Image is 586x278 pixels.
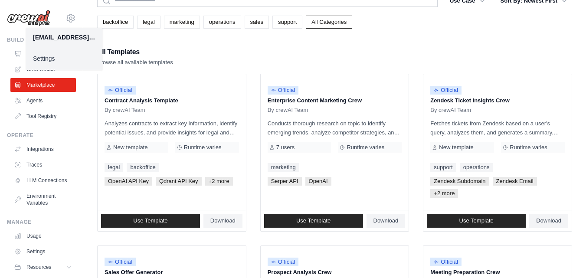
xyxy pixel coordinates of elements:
[10,173,76,187] a: LLM Connections
[7,219,76,226] div: Manage
[164,16,200,29] a: marketing
[268,119,402,137] p: Conducts thorough research on topic to identify emerging trends, analyze competitor strategies, a...
[105,268,239,277] p: Sales Offer Generator
[268,86,299,95] span: Official
[543,236,586,278] div: Widget de chat
[305,177,331,186] span: OpenAI
[113,144,147,151] span: New template
[536,217,561,224] span: Download
[127,163,159,172] a: backoffice
[105,163,123,172] a: legal
[306,16,352,29] a: All Categories
[510,144,547,151] span: Runtime varies
[105,119,239,137] p: Analyzes contracts to extract key information, identify potential issues, and provide insights fo...
[10,229,76,243] a: Usage
[210,217,236,224] span: Download
[105,107,145,114] span: By crewAI Team
[10,62,76,76] a: Crew Studio
[7,10,50,26] img: Logo
[105,86,136,95] span: Official
[7,36,76,43] div: Build
[272,16,302,29] a: support
[373,217,399,224] span: Download
[268,163,299,172] a: marketing
[97,58,173,67] p: Browse all available templates
[105,258,136,266] span: Official
[430,163,456,172] a: support
[10,158,76,172] a: Traces
[26,51,102,66] a: Settings
[184,144,222,151] span: Runtime varies
[33,33,95,42] div: [EMAIL_ADDRESS][DOMAIN_NAME]
[543,236,586,278] iframe: Chat Widget
[97,46,173,58] h2: All Templates
[245,16,269,29] a: sales
[10,189,76,210] a: Environment Variables
[156,177,202,186] span: Qdrant API Key
[430,258,462,266] span: Official
[268,96,402,105] p: Enterprise Content Marketing Crew
[26,264,51,271] span: Resources
[268,258,299,266] span: Official
[347,144,384,151] span: Runtime varies
[430,107,471,114] span: By crewAI Team
[439,144,473,151] span: New template
[493,177,537,186] span: Zendesk Email
[367,214,406,228] a: Download
[205,177,233,186] span: +2 more
[430,96,565,105] p: Zendesk Ticket Insights Crew
[268,177,302,186] span: Serper API
[10,142,76,156] a: Integrations
[268,107,308,114] span: By crewAI Team
[10,245,76,258] a: Settings
[101,214,200,228] a: Use Template
[459,217,494,224] span: Use Template
[10,94,76,108] a: Agents
[7,132,76,139] div: Operate
[296,217,331,224] span: Use Template
[133,217,167,224] span: Use Template
[427,214,526,228] a: Use Template
[264,214,363,228] a: Use Template
[430,189,458,198] span: +2 more
[276,144,295,151] span: 7 users
[10,109,76,123] a: Tool Registry
[529,214,568,228] a: Download
[105,177,152,186] span: OpenAI API Key
[268,268,402,277] p: Prospect Analysis Crew
[10,47,76,61] a: Automations
[10,78,76,92] a: Marketplace
[137,16,160,29] a: legal
[430,86,462,95] span: Official
[105,96,239,105] p: Contract Analysis Template
[460,163,493,172] a: operations
[430,177,489,186] span: Zendesk Subdomain
[97,16,134,29] a: backoffice
[430,119,565,137] p: Fetches tickets from Zendesk based on a user's query, analyzes them, and generates a summary. Out...
[10,260,76,274] button: Resources
[430,268,565,277] p: Meeting Preparation Crew
[203,16,241,29] a: operations
[203,214,242,228] a: Download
